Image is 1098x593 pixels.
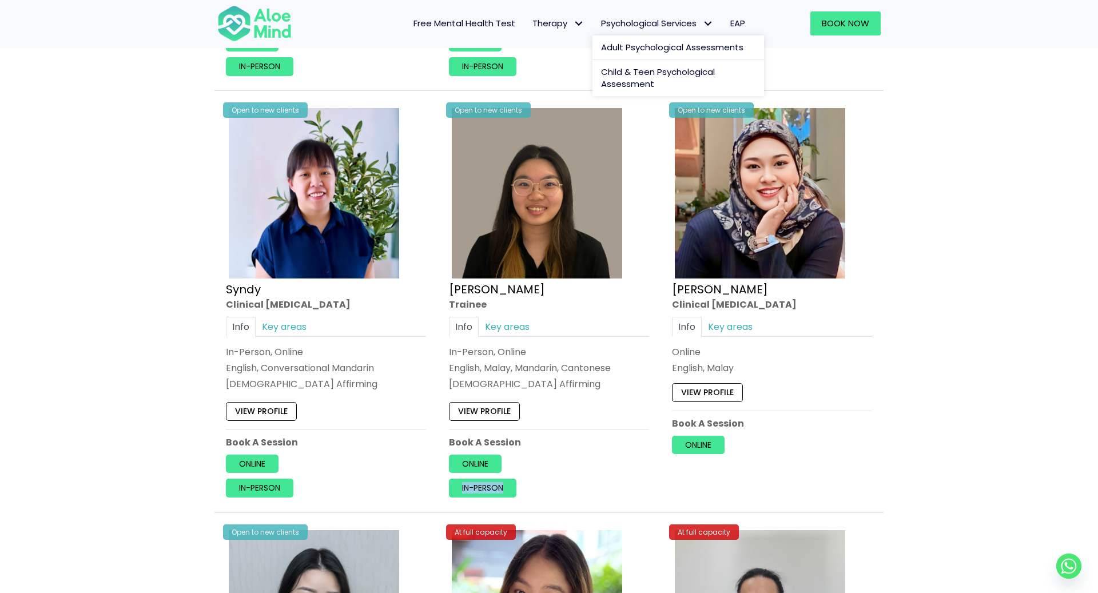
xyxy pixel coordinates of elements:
[449,479,516,498] a: In-person
[449,378,649,391] div: [DEMOGRAPHIC_DATA] Affirming
[672,281,768,297] a: [PERSON_NAME]
[592,11,722,35] a: Psychological ServicesPsychological Services: submenu
[699,15,716,32] span: Psychological Services: submenu
[226,361,426,375] p: English, Conversational Mandarin
[722,11,754,35] a: EAP
[601,41,743,53] span: Adult Psychological Assessments
[592,60,764,97] a: Child & Teen Psychological Assessment
[226,317,256,337] a: Info
[730,17,745,29] span: EAP
[449,317,479,337] a: Info
[449,57,516,75] a: In-person
[223,102,308,118] div: Open to new clients
[226,479,293,498] a: In-person
[229,108,399,278] img: Syndy
[669,102,754,118] div: Open to new clients
[669,524,739,540] div: At full capacity
[226,281,261,297] a: Syndy
[449,298,649,311] div: Trainee
[452,108,622,278] img: Profile – Xin Yi
[446,524,516,540] div: At full capacity
[449,361,649,375] p: English, Malay, Mandarin, Cantonese
[570,15,587,32] span: Therapy: submenu
[449,403,520,421] a: View profile
[675,108,845,278] img: Yasmin Clinical Psychologist
[226,298,426,311] div: Clinical [MEDICAL_DATA]
[601,17,713,29] span: Psychological Services
[601,66,715,90] span: Child & Teen Psychological Assessment
[672,417,872,430] p: Book A Session
[1056,554,1081,579] a: Whatsapp
[307,11,754,35] nav: Menu
[810,11,881,35] a: Book Now
[226,57,293,75] a: In-person
[413,17,515,29] span: Free Mental Health Test
[672,361,872,375] p: English, Malay
[672,317,702,337] a: Info
[449,345,649,359] div: In-Person, Online
[405,11,524,35] a: Free Mental Health Test
[479,317,536,337] a: Key areas
[672,345,872,359] div: Online
[672,298,872,311] div: Clinical [MEDICAL_DATA]
[256,317,313,337] a: Key areas
[226,455,279,473] a: Online
[449,436,649,449] p: Book A Session
[226,436,426,449] p: Book A Session
[217,5,292,42] img: Aloe mind Logo
[532,17,584,29] span: Therapy
[702,317,759,337] a: Key areas
[822,17,869,29] span: Book Now
[672,436,725,454] a: Online
[446,102,531,118] div: Open to new clients
[226,378,426,391] div: [DEMOGRAPHIC_DATA] Affirming
[524,11,592,35] a: TherapyTherapy: submenu
[226,403,297,421] a: View profile
[449,455,502,473] a: Online
[223,524,308,540] div: Open to new clients
[449,281,545,297] a: [PERSON_NAME]
[226,345,426,359] div: In-Person, Online
[592,35,764,60] a: Adult Psychological Assessments
[672,384,743,402] a: View profile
